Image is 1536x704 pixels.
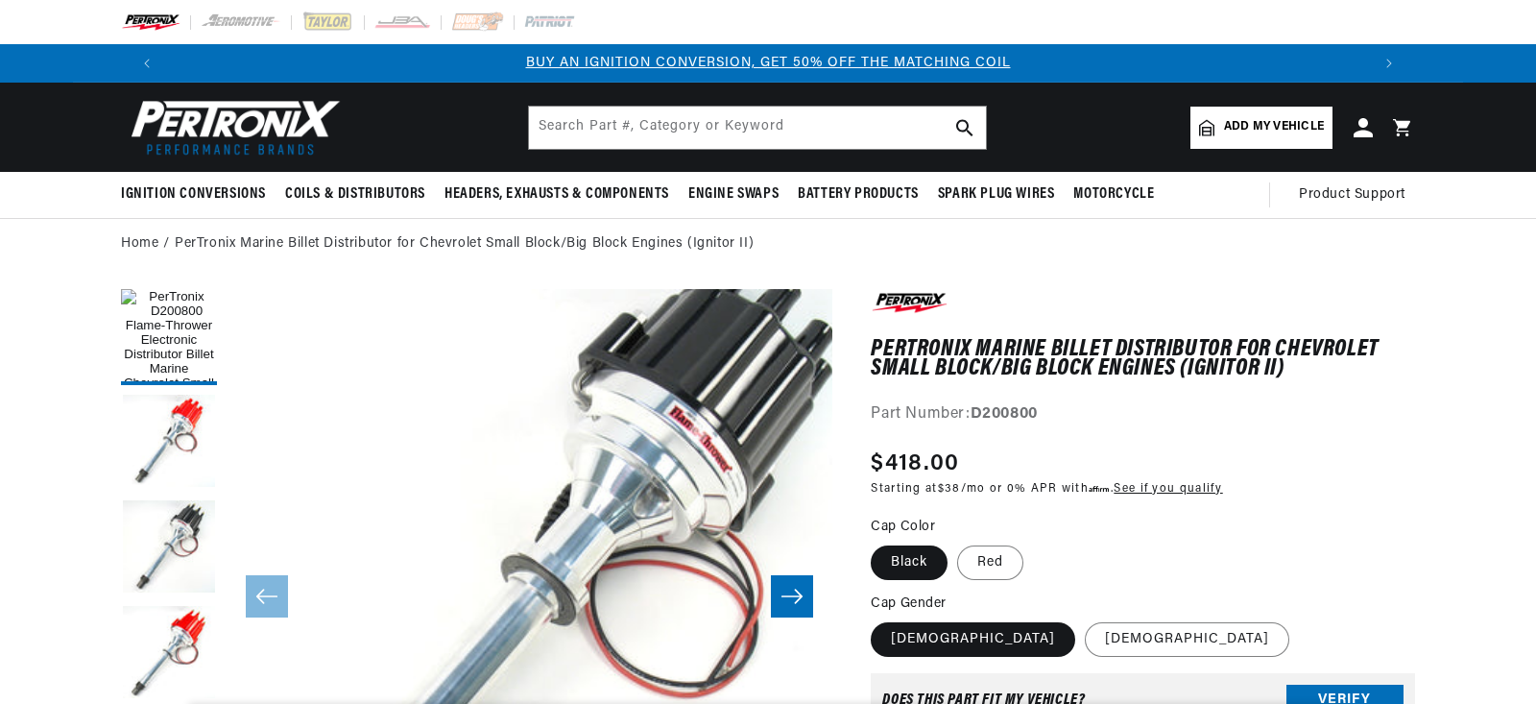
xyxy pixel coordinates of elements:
[798,184,919,205] span: Battery Products
[1064,172,1164,217] summary: Motorcycle
[1073,184,1154,205] span: Motorcycle
[1299,172,1415,218] summary: Product Support
[444,184,669,205] span: Headers, Exhausts & Components
[871,481,1222,498] p: Starting at /mo or 0% APR with .
[121,289,217,385] button: Load image 1 in gallery view
[121,233,158,255] a: Home
[121,94,342,160] img: Pertronix
[276,172,435,217] summary: Coils & Distributors
[971,406,1038,422] strong: D200800
[73,44,1463,83] slideshow-component: Translation missing: en.sections.announcements.announcement_bar
[871,517,937,537] legend: Cap Color
[938,184,1055,205] span: Spark Plug Wires
[871,622,1075,657] label: [DEMOGRAPHIC_DATA]
[871,447,959,481] span: $418.00
[1089,483,1111,493] span: Affirm
[1190,107,1332,149] a: Add my vehicle
[121,172,276,217] summary: Ignition Conversions
[121,500,217,596] button: Load image 3 in gallery view
[1085,622,1289,657] label: [DEMOGRAPHIC_DATA]
[121,395,217,491] button: Load image 2 in gallery view
[529,107,986,149] input: Search Part #, Category or Keyword
[1299,184,1405,206] span: Product Support
[1370,44,1408,83] button: Translation missing: en.sections.announcements.next_announcement
[435,172,679,217] summary: Headers, Exhausts & Components
[871,340,1415,379] h1: PerTronix Marine Billet Distributor for Chevrolet Small Block/Big Block Engines (Ignitor II)
[871,402,1415,427] div: Part Number:
[871,546,948,580] label: Black
[175,233,754,255] a: PerTronix Marine Billet Distributor for Chevrolet Small Block/Big Block Engines (Ignitor II)
[688,184,779,205] span: Engine Swaps
[1224,118,1324,136] span: Add my vehicle
[1114,483,1222,495] a: See if you qualify - Learn more about Affirm Financing (opens in modal)
[928,172,1065,217] summary: Spark Plug Wires
[166,53,1370,74] div: 1 of 3
[285,184,425,205] span: Coils & Distributors
[679,172,788,217] summary: Engine Swaps
[246,575,288,618] button: Slide left
[121,233,1415,255] nav: breadcrumbs
[944,107,986,149] button: search button
[788,172,928,217] summary: Battery Products
[166,53,1370,74] div: Announcement
[957,546,1023,580] label: Red
[526,56,1011,70] a: BUY AN IGNITION CONVERSION, GET 50% OFF THE MATCHING COIL
[938,483,961,495] span: $38
[771,575,813,618] button: Slide right
[128,44,166,83] button: Translation missing: en.sections.announcements.previous_announcement
[121,184,266,205] span: Ignition Conversions
[121,606,217,702] button: Load image 4 in gallery view
[871,594,948,614] legend: Cap Gender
